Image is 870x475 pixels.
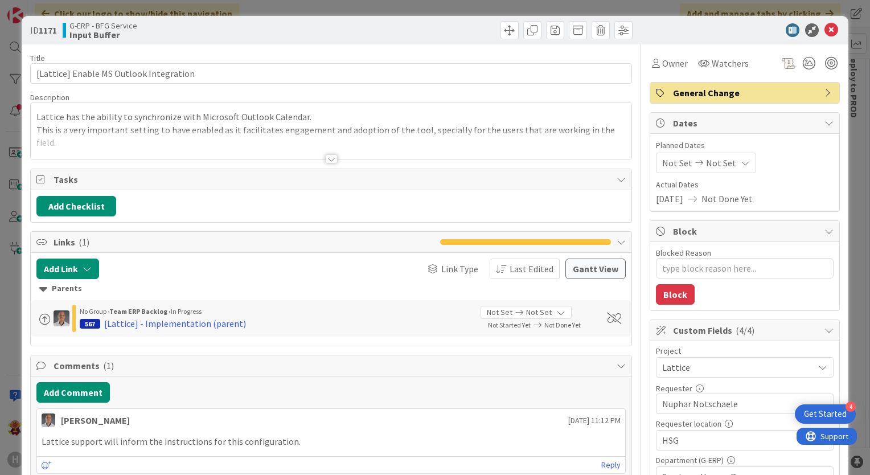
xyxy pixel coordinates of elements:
button: Last Edited [490,259,560,279]
span: Watchers [712,56,749,70]
span: Links [54,235,434,249]
b: 1171 [39,24,57,36]
span: In Progress [171,307,202,316]
span: Actual Dates [656,179,834,191]
span: [DATE] 11:12 PM [568,415,621,427]
span: ID [30,23,57,37]
label: Title [30,53,45,63]
p: Lattice has the ability to synchronize with Microsoft Outlook Calendar. [36,110,626,124]
label: Blocked Reason [656,248,711,258]
span: Block [673,224,819,238]
div: [PERSON_NAME] [61,413,130,427]
button: Gantt View [565,259,626,279]
span: G-ERP - BFG Service [69,21,137,30]
span: Link Type [441,262,478,276]
input: type card name here... [30,63,632,84]
a: Reply [601,458,621,472]
span: Not Done Yet [544,321,581,329]
span: Last Edited [510,262,553,276]
button: Add Link [36,259,99,279]
div: Open Get Started checklist, remaining modules: 4 [795,404,856,424]
span: Planned Dates [656,140,834,151]
div: 4 [846,402,856,412]
span: Not Set [706,156,736,170]
div: Get Started [804,408,847,420]
p: Lattice support will inform the instructions for this configuration. [42,435,621,448]
span: Not Set [487,306,512,318]
span: [DATE] [656,192,683,206]
span: Support [24,2,52,15]
b: Input Buffer [69,30,137,39]
span: Description [30,92,69,103]
label: Requester [656,383,692,394]
p: This is a very important setting to have enabled as it facilitates engagement and adoption of the... [36,124,626,149]
span: ( 4/4 ) [736,325,754,336]
span: Not Set [662,156,692,170]
span: Not Started Yet [488,321,531,329]
span: Lattice [662,359,808,375]
span: Custom Fields [673,324,819,337]
div: Parents [39,282,623,295]
span: ( 1 ) [79,236,89,248]
div: 567 [80,319,100,329]
span: Not Done Yet [701,192,753,206]
div: Project [656,347,834,355]
div: [Lattice] - Implementation (parent) [104,317,246,330]
img: PS [42,413,55,427]
span: ( 1 ) [103,360,114,371]
span: General Change [673,86,819,100]
button: Block [656,284,695,305]
span: HSG [662,432,808,448]
span: Dates [673,116,819,130]
span: Not Set [526,306,552,318]
span: Owner [662,56,688,70]
b: Team ERP Backlog › [109,307,171,316]
span: Comments [54,359,611,372]
span: No Group › [80,307,109,316]
img: PS [54,310,69,326]
div: Department (G-ERP) [656,456,834,464]
span: Tasks [54,173,611,186]
button: Add Comment [36,382,110,403]
button: Add Checklist [36,196,116,216]
div: Requester location [656,420,834,428]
